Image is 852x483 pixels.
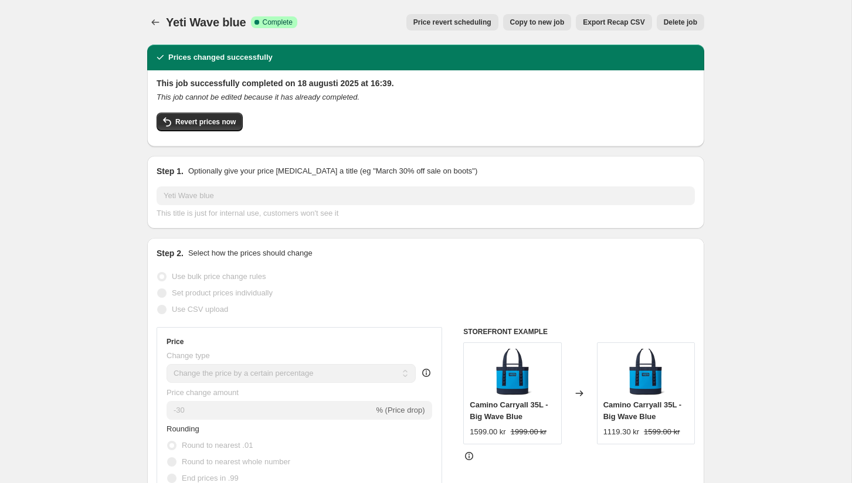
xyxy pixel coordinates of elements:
span: Price revert scheduling [413,18,491,27]
span: Export Recap CSV [583,18,644,27]
input: 30% off holiday sale [157,186,695,205]
h2: This job successfully completed on 18 augusti 2025 at 16:39. [157,77,695,89]
span: Revert prices now [175,117,236,127]
span: Copy to new job [510,18,565,27]
span: % (Price drop) [376,406,425,414]
button: Export Recap CSV [576,14,651,30]
input: -15 [167,401,374,420]
span: Rounding [167,424,199,433]
img: site_studio_bags_Camino_35_BigWaveBlue_Front_HandlesUp_0921_V3_Primary_B_2400x2400_1cc73a8f-2ad8-... [622,349,669,396]
span: Yeti Wave blue [166,16,246,29]
span: Set product prices individually [172,288,273,297]
strike: 1599.00 kr [644,426,680,438]
span: Camino Carryall 35L - Big Wave Blue [470,400,548,421]
img: site_studio_bags_Camino_35_BigWaveBlue_Front_HandlesUp_0921_V3_Primary_B_2400x2400_1cc73a8f-2ad8-... [489,349,536,396]
div: help [420,367,432,379]
span: Round to nearest whole number [182,457,290,466]
span: Price change amount [167,388,239,397]
h2: Step 1. [157,165,184,177]
h2: Prices changed successfully [168,52,273,63]
h6: STOREFRONT EXAMPLE [463,327,695,336]
span: Use CSV upload [172,305,228,314]
span: End prices in .99 [182,474,239,482]
button: Price revert scheduling [406,14,498,30]
span: Change type [167,351,210,360]
button: Copy to new job [503,14,572,30]
i: This job cannot be edited because it has already completed. [157,93,359,101]
p: Optionally give your price [MEDICAL_DATA] a title (eg "March 30% off sale on boots") [188,165,477,177]
span: This title is just for internal use, customers won't see it [157,209,338,217]
button: Revert prices now [157,113,243,131]
span: Use bulk price change rules [172,272,266,281]
button: Delete job [657,14,704,30]
div: 1599.00 kr [470,426,505,438]
h2: Step 2. [157,247,184,259]
span: Round to nearest .01 [182,441,253,450]
span: Camino Carryall 35L - Big Wave Blue [603,400,681,421]
h3: Price [167,337,184,346]
span: Delete job [664,18,697,27]
span: Complete [263,18,293,27]
strike: 1999.00 kr [511,426,546,438]
div: 1119.30 kr [603,426,639,438]
button: Price change jobs [147,14,164,30]
p: Select how the prices should change [188,247,313,259]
